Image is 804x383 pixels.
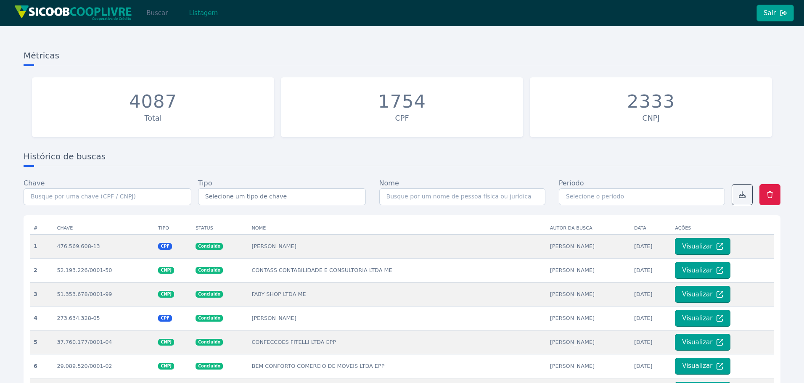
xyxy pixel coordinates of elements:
[248,258,546,282] td: CONTASS CONTABILIDADE E CONSULTORIA LTDA ME
[675,334,730,351] button: Visualizar
[196,291,223,298] span: Concluido
[129,91,177,113] div: 4087
[30,306,53,330] th: 4
[631,282,672,306] td: [DATE]
[196,315,223,322] span: Concluido
[559,188,725,205] input: Selecione o período
[198,178,212,188] label: Tipo
[30,258,53,282] th: 2
[30,282,53,306] th: 3
[30,222,53,235] th: #
[547,330,631,354] td: [PERSON_NAME]
[14,5,132,21] img: img/sicoob_cooplivre.png
[158,363,174,370] span: CNPJ
[631,258,672,282] td: [DATE]
[196,363,223,370] span: Concluido
[248,222,546,235] th: Nome
[534,113,768,124] div: CNPJ
[196,339,223,346] span: Concluido
[631,330,672,354] td: [DATE]
[24,50,780,65] h3: Métricas
[547,306,631,330] td: [PERSON_NAME]
[196,267,223,274] span: Concluido
[158,267,174,274] span: CNPJ
[24,178,45,188] label: Chave
[53,330,155,354] td: 37.760.177/0001-04
[379,178,399,188] label: Nome
[547,354,631,378] td: [PERSON_NAME]
[53,222,155,235] th: Chave
[248,354,546,378] td: BEM CONFORTO COMERCIO DE MOVEIS LTDA EPP
[631,222,672,235] th: Data
[53,258,155,282] td: 52.193.226/0001-50
[631,234,672,258] td: [DATE]
[53,306,155,330] td: 273.634.328-05
[672,222,774,235] th: Ações
[53,282,155,306] td: 51.353.678/0001-99
[24,188,191,205] input: Busque por uma chave (CPF / CNPJ)
[547,282,631,306] td: [PERSON_NAME]
[675,286,730,303] button: Visualizar
[756,5,794,21] button: Sair
[547,258,631,282] td: [PERSON_NAME]
[30,234,53,258] th: 1
[53,354,155,378] td: 29.089.520/0001-02
[53,234,155,258] td: 476.569.608-13
[547,234,631,258] td: [PERSON_NAME]
[36,113,270,124] div: Total
[559,178,584,188] label: Período
[675,358,730,375] button: Visualizar
[631,354,672,378] td: [DATE]
[158,291,174,298] span: CNPJ
[24,151,780,166] h3: Histórico de buscas
[248,306,546,330] td: [PERSON_NAME]
[248,282,546,306] td: FABY SHOP LTDA ME
[139,5,175,21] button: Buscar
[631,306,672,330] td: [DATE]
[379,188,545,205] input: Busque por um nome de pessoa física ou jurídica
[248,330,546,354] td: CONFECCOES FITELLI LTDA EPP
[675,238,730,255] button: Visualizar
[158,315,172,322] span: CPF
[192,222,248,235] th: Status
[285,113,519,124] div: CPF
[30,330,53,354] th: 5
[196,243,223,250] span: Concluido
[627,91,675,113] div: 2333
[155,222,192,235] th: Tipo
[675,262,730,279] button: Visualizar
[547,222,631,235] th: Autor da busca
[182,5,225,21] button: Listagem
[675,310,730,327] button: Visualizar
[248,234,546,258] td: [PERSON_NAME]
[378,91,426,113] div: 1754
[158,339,174,346] span: CNPJ
[30,354,53,378] th: 6
[158,243,172,250] span: CPF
